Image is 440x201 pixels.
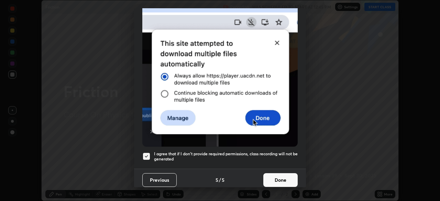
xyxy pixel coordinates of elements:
h5: I agree that if I don't provide required permissions, class recording will not be generated [154,151,298,162]
h4: 5 [222,176,224,183]
h4: / [219,176,221,183]
h4: 5 [216,176,218,183]
button: Previous [142,173,177,187]
button: Done [263,173,298,187]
